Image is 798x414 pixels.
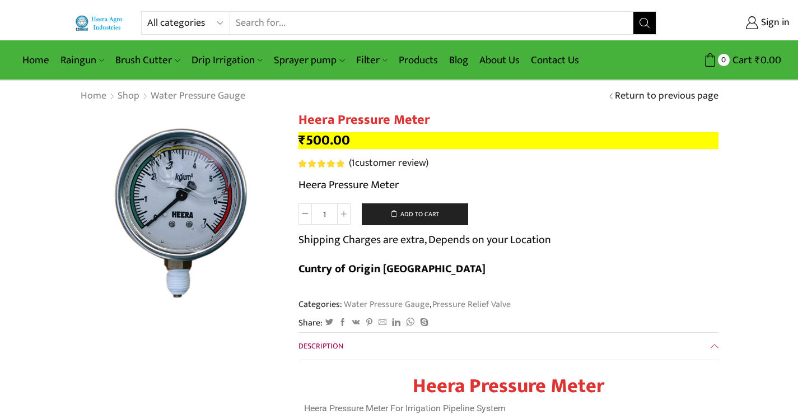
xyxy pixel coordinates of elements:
a: Drip Irrigation [186,47,268,73]
a: Products [393,47,444,73]
bdi: 0.00 [755,52,781,69]
span: Sign in [758,16,790,30]
span: Description [298,339,343,352]
a: Sign in [673,13,790,33]
input: Search for... [230,12,634,34]
span: ₹ [755,52,760,69]
span: 1 [351,155,355,171]
strong: Heera Pressure Meter [413,369,604,403]
a: 0 Cart ₹0.00 [668,50,781,71]
a: Raingun [55,47,110,73]
a: Home [17,47,55,73]
a: Contact Us [525,47,585,73]
nav: Breadcrumb [80,89,246,104]
input: Product quantity [312,203,337,225]
span: 0 [718,54,730,66]
a: Pressure Relief Valve [431,297,511,311]
a: Return to previous page [615,89,718,104]
p: Heera Pressure Meter [298,176,718,194]
a: Filter [351,47,393,73]
a: About Us [474,47,525,73]
a: Shop [117,89,140,104]
span: ₹ [298,129,306,152]
button: Add to cart [362,203,468,226]
span: 1 [298,160,346,168]
button: Search button [633,12,656,34]
a: Brush Cutter [110,47,185,73]
a: Home [80,89,107,104]
a: (1customer review) [349,156,428,171]
span: Rated out of 5 based on customer rating [298,160,344,168]
span: Share: [298,317,323,329]
a: Description [298,333,718,360]
span: Categories: , [298,298,511,311]
b: Cuntry of Origin [GEOGRAPHIC_DATA] [298,259,486,278]
a: Water Pressure Gauge [150,89,246,104]
div: Rated 5.00 out of 5 [298,160,344,168]
a: Water Pressure Gauge [342,297,430,311]
span: Cart [730,53,752,68]
a: Blog [444,47,474,73]
h1: Heera Pressure Meter [298,112,718,128]
bdi: 500.00 [298,129,350,152]
a: Sprayer pump [268,47,350,73]
p: Shipping Charges are extra, Depends on your Location [298,231,551,249]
